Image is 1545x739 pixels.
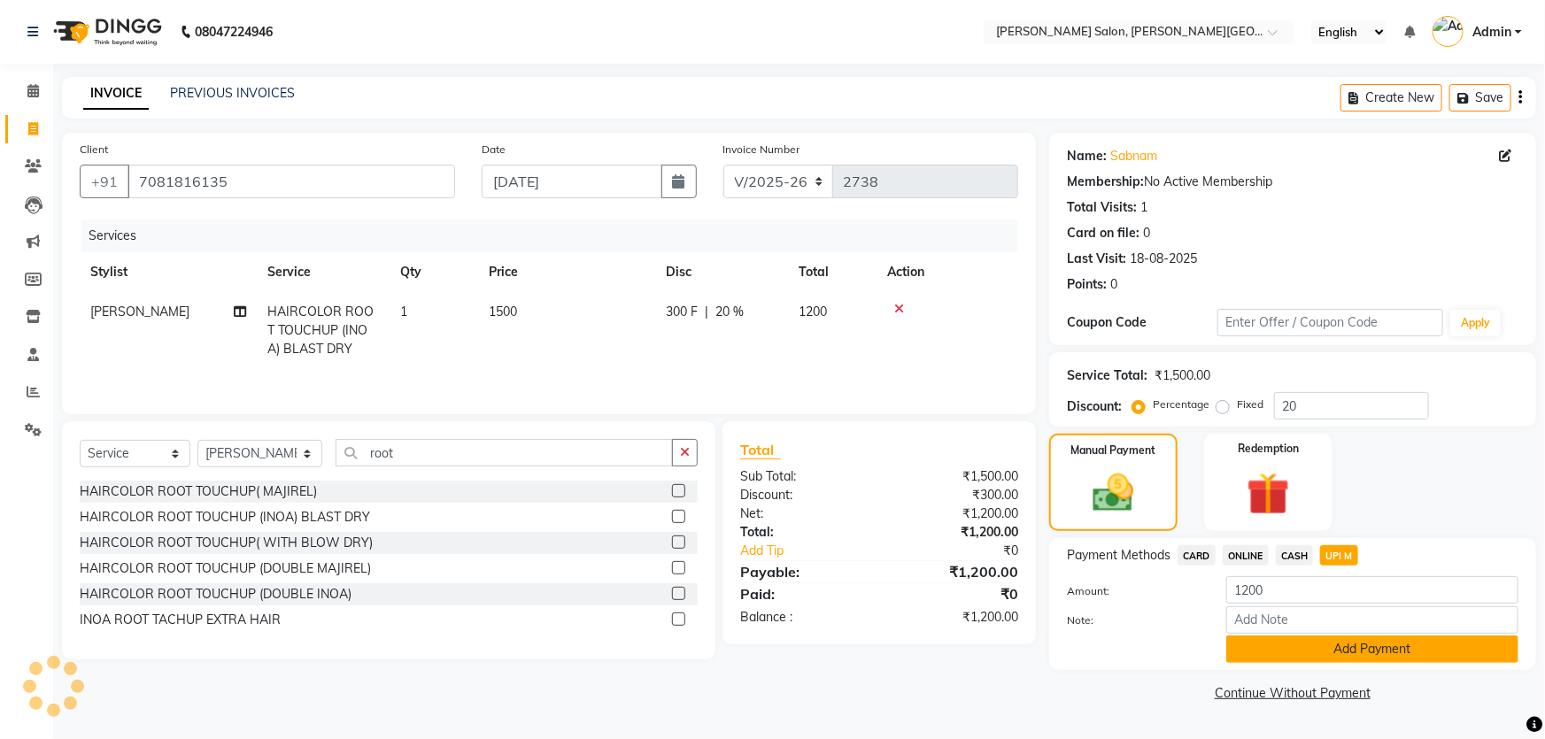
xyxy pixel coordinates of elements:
button: Apply [1450,310,1501,336]
div: HAIRCOLOR ROOT TOUCHUP (DOUBLE MAJIREL) [80,559,371,578]
label: Manual Payment [1070,443,1155,458]
b: 08047224946 [195,7,273,57]
th: Stylist [80,252,257,292]
div: Coupon Code [1067,313,1217,332]
div: Card on file: [1067,224,1139,242]
div: Discount: [1067,397,1122,416]
div: Total Visits: [1067,198,1137,217]
div: HAIRCOLOR ROOT TOUCHUP( WITH BLOW DRY) [80,534,373,552]
a: INVOICE [83,78,149,110]
label: Fixed [1237,396,1263,412]
div: Balance : [727,608,879,627]
div: ₹0 [879,583,1031,604]
span: HAIRCOLOR ROOT TOUCHUP (INOA) BLAST DRY [267,304,374,357]
img: logo [45,7,166,57]
img: _gift.svg [1233,467,1303,520]
span: 1500 [489,304,517,319]
span: CARD [1178,545,1216,566]
th: Price [478,252,655,292]
div: Services [81,219,1031,252]
div: ₹1,200.00 [879,523,1031,542]
div: Total: [727,523,879,542]
input: Search by Name/Mobile/Email/Code [127,165,455,198]
th: Disc [655,252,788,292]
div: Discount: [727,486,879,504]
div: 18-08-2025 [1130,250,1197,268]
div: Points: [1067,275,1107,294]
div: Paid: [727,583,879,604]
div: HAIRCOLOR ROOT TOUCHUP (INOA) BLAST DRY [80,508,370,527]
span: Payment Methods [1067,546,1170,565]
div: ₹1,500.00 [879,467,1031,486]
span: [PERSON_NAME] [90,304,189,319]
div: No Active Membership [1067,173,1518,191]
div: HAIRCOLOR ROOT TOUCHUP (DOUBLE INOA) [80,585,351,604]
th: Service [257,252,390,292]
div: Last Visit: [1067,250,1126,268]
input: Add Note [1226,606,1518,634]
div: ₹0 [905,542,1031,560]
span: CASH [1276,545,1314,566]
div: ₹300.00 [879,486,1031,504]
div: Name: [1067,147,1107,166]
img: Admin [1433,16,1464,47]
label: Invoice Number [723,142,800,158]
a: Sabnam [1110,147,1157,166]
span: 1200 [799,304,827,319]
label: Percentage [1153,396,1209,412]
input: Search or Scan [336,439,673,466]
input: Amount [1226,576,1518,604]
a: Add Tip [727,542,904,560]
div: Payable: [727,561,879,582]
input: Enter Offer / Coupon Code [1217,309,1443,336]
th: Qty [390,252,478,292]
span: | [705,303,708,321]
label: Amount: [1054,583,1213,599]
span: Admin [1472,23,1511,42]
div: ₹1,200.00 [879,608,1031,627]
span: ONLINE [1223,545,1269,566]
div: INOA ROOT TACHUP EXTRA HAIR [80,611,281,629]
span: UPI M [1320,545,1358,566]
label: Client [80,142,108,158]
div: HAIRCOLOR ROOT TOUCHUP( MAJIREL) [80,482,317,501]
div: ₹1,200.00 [879,561,1031,582]
button: Create New [1340,84,1442,112]
div: ₹1,200.00 [879,504,1031,523]
div: Net: [727,504,879,523]
span: 20 % [715,303,744,321]
label: Note: [1054,612,1213,628]
button: +91 [80,165,129,198]
th: Total [788,252,877,292]
div: ₹1,500.00 [1155,366,1210,385]
div: Sub Total: [727,467,879,486]
button: Add Payment [1226,635,1518,663]
label: Redemption [1238,441,1299,457]
a: PREVIOUS INVOICES [170,85,295,101]
label: Date [482,142,506,158]
span: 300 F [666,303,698,321]
span: Total [740,441,781,459]
div: 0 [1110,275,1117,294]
button: Save [1449,84,1511,112]
img: _cash.svg [1080,469,1147,517]
div: 0 [1143,224,1150,242]
th: Action [877,252,1018,292]
div: Service Total: [1067,366,1147,385]
div: Membership: [1067,173,1144,191]
a: Continue Without Payment [1053,684,1533,703]
div: 1 [1140,198,1147,217]
span: 1 [400,304,407,319]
